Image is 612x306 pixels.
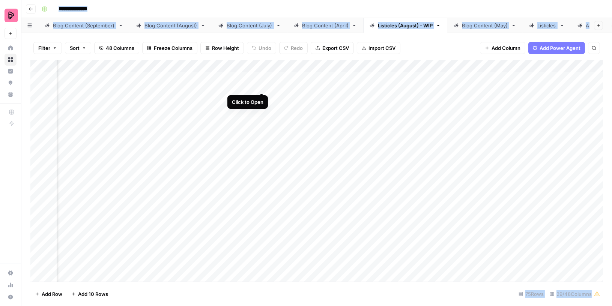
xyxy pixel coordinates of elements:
button: 48 Columns [94,42,139,54]
div: Blog Content (April) [302,22,349,29]
a: Blog Content (August) [130,18,212,33]
button: Import CSV [357,42,400,54]
a: Home [5,42,17,54]
button: Add Row [30,288,67,300]
button: Add Power Agent [528,42,585,54]
a: Your Data [5,88,17,100]
span: Redo [291,44,303,52]
div: Listicles [537,22,556,29]
span: Export CSV [322,44,349,52]
span: Add Column [492,44,520,52]
button: Workspace: Preply [5,6,17,25]
span: Add Power Agent [540,44,580,52]
a: Settings [5,267,17,279]
span: Undo [259,44,271,52]
div: Blog Content (September) [53,22,115,29]
a: Opportunities [5,77,17,89]
span: Import CSV [368,44,395,52]
button: Add Column [480,42,525,54]
a: Blog Content (May) [447,18,523,33]
div: Listicles (August) - WIP [378,22,433,29]
a: Blog Content (July) [212,18,287,33]
button: Undo [247,42,276,54]
a: Insights [5,65,17,77]
div: Click to Open [232,98,263,106]
img: Preply Logo [5,9,18,22]
button: Sort [65,42,91,54]
a: Listicles [523,18,571,33]
button: Redo [279,42,308,54]
a: Usage [5,279,17,291]
a: Blog Content (April) [287,18,363,33]
div: Blog Content (July) [227,22,273,29]
span: Sort [70,44,80,52]
button: Export CSV [311,42,354,54]
span: Freeze Columns [154,44,192,52]
span: Row Height [212,44,239,52]
button: Help + Support [5,291,17,303]
div: Blog Content (August) [144,22,197,29]
button: Row Height [200,42,244,54]
a: Browse [5,54,17,66]
span: 48 Columns [106,44,134,52]
div: Blog Content (May) [462,22,508,29]
span: Add Row [42,290,62,298]
span: Add 10 Rows [78,290,108,298]
button: Freeze Columns [142,42,197,54]
span: Filter [38,44,50,52]
a: Listicles (August) - WIP [363,18,447,33]
a: Blog Content (September) [38,18,130,33]
div: 29/48 Columns [547,288,603,300]
div: 75 Rows [516,288,547,300]
button: Add 10 Rows [67,288,113,300]
button: Filter [33,42,62,54]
